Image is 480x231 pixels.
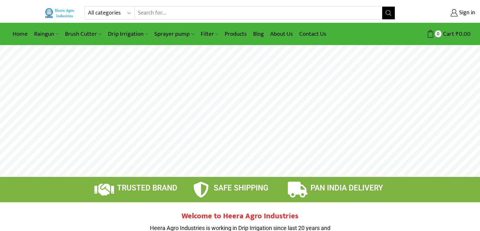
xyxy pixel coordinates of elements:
[296,27,329,41] a: Contact Us
[441,30,454,38] span: Cart
[198,27,222,41] a: Filter
[9,27,31,41] a: Home
[117,184,177,192] span: TRUSTED BRAND
[267,27,296,41] a: About Us
[311,184,383,192] span: PAN INDIA DELIVERY
[458,9,475,17] span: Sign in
[401,28,471,40] a: 0 Cart ₹0.00
[31,27,62,41] a: Raingun
[214,184,268,192] span: SAFE SHIPPING
[105,27,151,41] a: Drip Irrigation
[435,30,441,37] span: 0
[222,27,250,41] a: Products
[382,7,395,19] button: Search button
[456,29,459,39] span: ₹
[62,27,104,41] a: Brush Cutter
[405,7,475,19] a: Sign in
[151,27,197,41] a: Sprayer pump
[456,29,471,39] bdi: 0.00
[250,27,267,41] a: Blog
[135,7,382,19] input: Search for...
[145,212,335,221] h2: Welcome to Heera Agro Industries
